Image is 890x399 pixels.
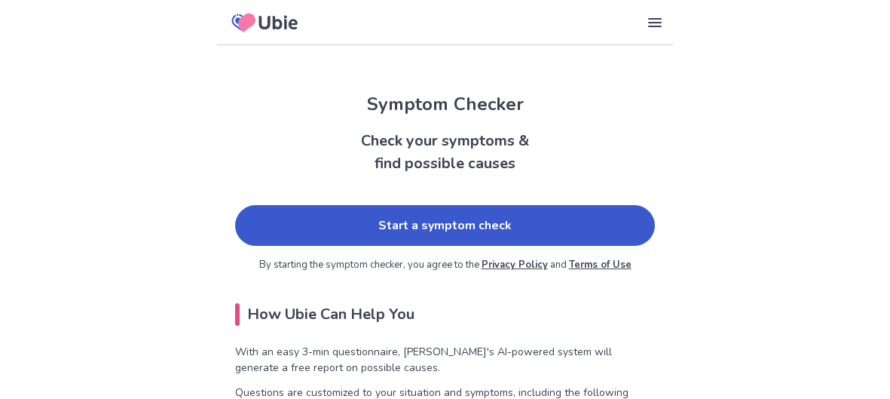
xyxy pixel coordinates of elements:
[217,130,673,175] h2: Check your symptoms & find possible causes
[235,258,655,273] p: By starting the symptom checker, you agree to the and
[235,303,655,326] h2: How Ubie Can Help You
[482,258,548,272] a: Privacy Policy
[569,258,632,272] a: Terms of Use
[217,91,673,118] h1: Symptom Checker
[235,344,655,376] p: With an easy 3-min questionnaire, [PERSON_NAME]'s AI-powered system will generate a free report o...
[235,205,655,246] a: Start a symptom check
